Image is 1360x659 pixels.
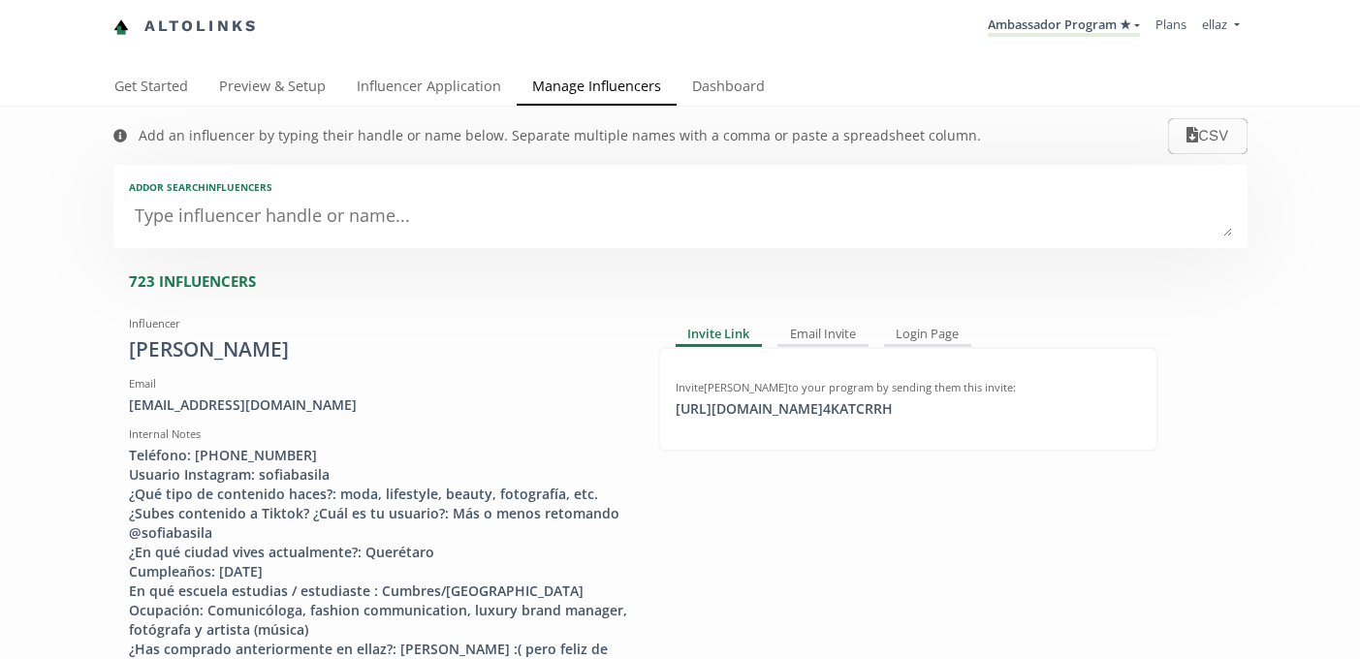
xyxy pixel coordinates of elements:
div: [PERSON_NAME] [129,335,629,364]
div: Add or search INFLUENCERS [129,180,1232,194]
a: Plans [1155,16,1186,33]
a: Altolinks [113,11,259,43]
div: Login Page [884,324,972,347]
button: CSV [1168,118,1247,154]
span: ellaz [1202,16,1227,33]
a: Preview & Setup [204,69,341,108]
div: Email Invite [777,324,869,347]
div: Invite Link [676,324,763,347]
a: Dashboard [677,69,780,108]
a: Manage Influencers [517,69,677,108]
div: [URL][DOMAIN_NAME] 4KATCRRH [664,399,904,419]
div: Invite [PERSON_NAME] to your program by sending them this invite: [676,380,1141,395]
a: ellaz [1202,16,1239,38]
a: Get Started [99,69,204,108]
a: Ambassador Program ★ [988,16,1140,37]
div: Influencer [129,316,629,331]
div: [EMAIL_ADDRESS][DOMAIN_NAME] [129,395,629,415]
div: Add an influencer by typing their handle or name below. Separate multiple names with a comma or p... [139,126,981,145]
iframe: chat widget [19,19,81,78]
div: 723 INFLUENCERS [129,271,1248,292]
img: favicon-32x32.png [113,19,129,35]
div: Email [129,376,629,392]
a: Influencer Application [341,69,517,108]
div: Internal Notes [129,426,629,442]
